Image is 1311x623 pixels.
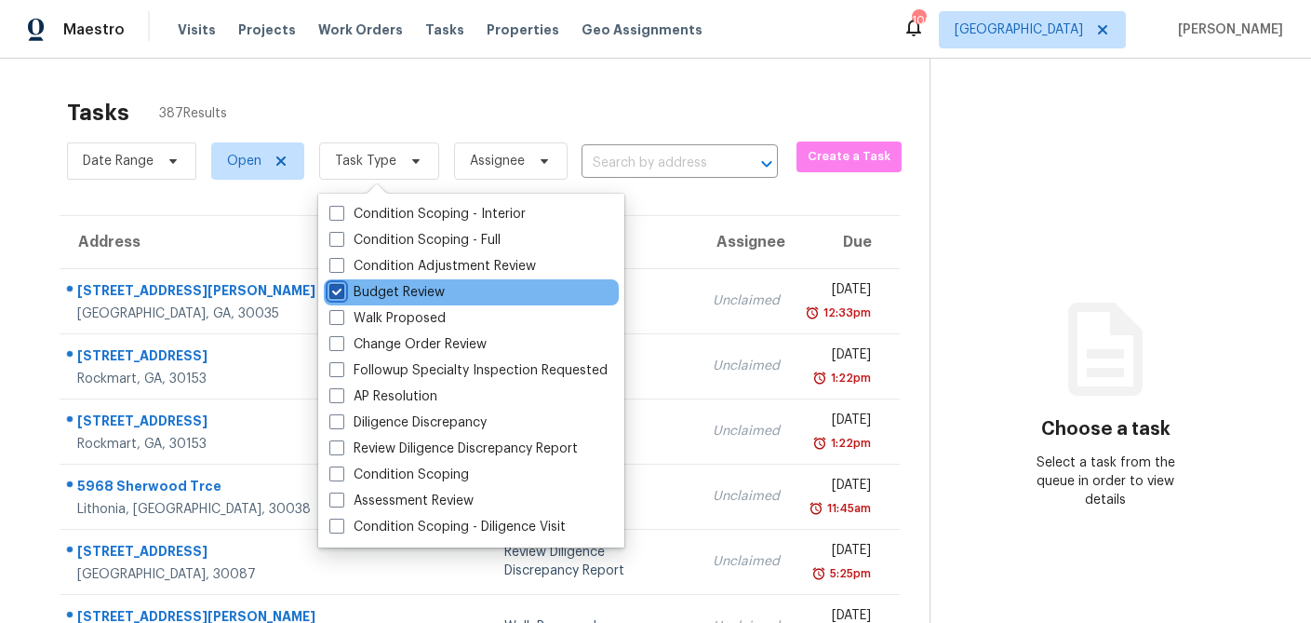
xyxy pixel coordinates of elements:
label: Diligence Discrepancy [329,413,487,432]
div: 1:22pm [827,369,871,387]
div: 106 [912,11,925,30]
th: Assignee [698,216,795,268]
img: Overdue Alarm Icon [805,304,820,322]
img: Overdue Alarm Icon [812,369,827,387]
img: Overdue Alarm Icon [809,499,823,518]
div: [DATE] [809,345,871,369]
div: [STREET_ADDRESS] [77,542,337,565]
label: Condition Scoping - Interior [329,205,526,223]
button: Create a Task [796,142,902,172]
div: Rockmart, GA, 30153 [77,370,337,388]
div: [STREET_ADDRESS] [77,412,337,435]
span: [PERSON_NAME] [1171,20,1283,39]
input: Search by address [582,149,726,178]
div: Unclaimed [713,552,780,571]
label: AP Resolution [329,387,437,406]
label: Budget Review [329,283,445,302]
h3: Choose a task [1041,420,1171,439]
span: 387 Results [159,104,227,123]
div: Lithonia, [GEOGRAPHIC_DATA], 30038 [77,500,337,519]
span: Open [227,152,261,170]
th: Address [60,216,352,268]
span: Work Orders [318,20,403,39]
label: Condition Adjustment Review [329,257,536,276]
div: 5968 Sherwood Trce [77,477,337,500]
th: Due [795,216,900,268]
label: Condition Scoping - Diligence Visit [329,518,566,536]
label: Followup Specialty Inspection Requested [329,361,608,380]
span: Properties [487,20,559,39]
div: 12:33pm [820,304,871,322]
span: Visits [178,20,216,39]
div: Unclaimed [713,291,780,310]
div: Select a task from the queue in order to view details [1018,454,1194,509]
div: [DATE] [809,280,871,304]
div: [DATE] [809,476,871,499]
img: Overdue Alarm Icon [811,564,826,583]
span: Maestro [63,20,125,39]
div: Unclaimed [713,487,780,506]
div: Review Diligence Discrepancy Report [504,543,683,580]
div: [DATE] [809,541,871,564]
span: [GEOGRAPHIC_DATA] [955,20,1083,39]
div: [STREET_ADDRESS] [77,346,337,370]
span: Task Type [335,152,396,170]
span: Geo Assignments [582,20,702,39]
label: Walk Proposed [329,309,446,328]
label: Change Order Review [329,335,487,354]
div: [GEOGRAPHIC_DATA], 30087 [77,565,337,584]
div: Unclaimed [713,357,780,375]
label: Assessment Review [329,492,474,510]
div: 1:22pm [827,434,871,453]
label: Condition Scoping - Full [329,231,501,250]
span: Create a Task [806,146,892,168]
button: Open [754,151,780,177]
div: 5:25pm [826,564,871,583]
h2: Tasks [67,103,129,122]
img: Overdue Alarm Icon [812,434,827,453]
span: Assignee [470,152,525,170]
label: Review Diligence Discrepancy Report [329,440,578,458]
div: Rockmart, GA, 30153 [77,435,337,454]
div: [GEOGRAPHIC_DATA], GA, 30035 [77,305,337,323]
span: Date Range [83,152,154,170]
span: Projects [238,20,296,39]
div: [STREET_ADDRESS][PERSON_NAME] [77,281,337,305]
div: 11:45am [823,499,871,518]
div: Unclaimed [713,422,780,440]
label: Condition Scoping [329,466,469,484]
div: [DATE] [809,411,871,434]
span: Tasks [425,23,464,36]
